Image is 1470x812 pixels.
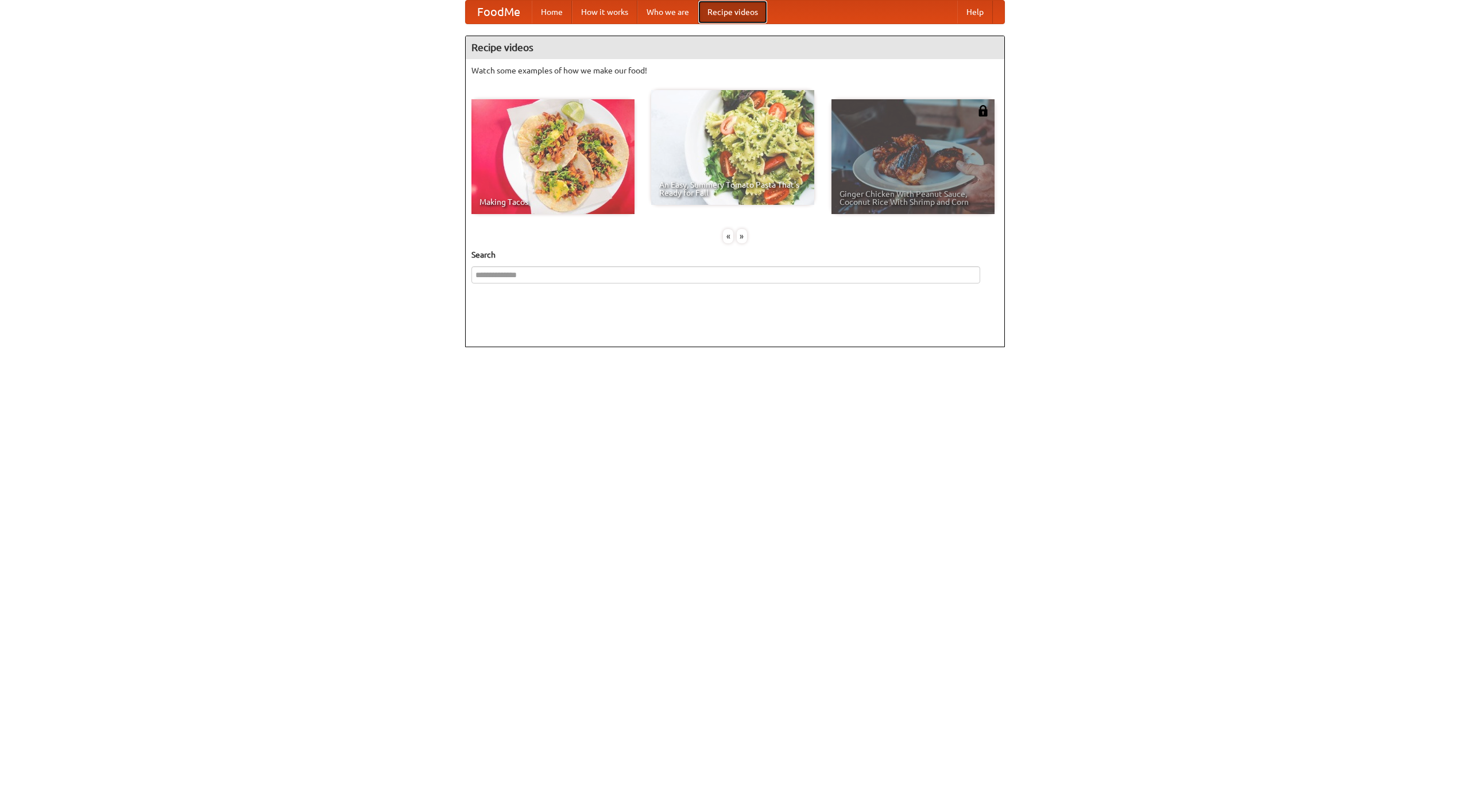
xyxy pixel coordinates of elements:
h4: Recipe videos [466,36,1004,59]
a: How it works [572,1,637,24]
a: Help [957,1,993,24]
a: Recipe videos [698,1,767,24]
div: « [723,229,733,243]
a: An Easy, Summery Tomato Pasta That's Ready for Fall [651,90,814,205]
a: FoodMe [466,1,532,24]
a: Who we are [637,1,698,24]
span: An Easy, Summery Tomato Pasta That's Ready for Fall [659,181,806,197]
span: Making Tacos [479,198,626,206]
div: » [737,229,747,243]
a: Home [532,1,572,24]
h5: Search [471,249,999,261]
a: Making Tacos [471,99,635,214]
p: Watch some examples of how we make our food! [471,65,999,76]
img: 483408.png [977,105,989,116]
